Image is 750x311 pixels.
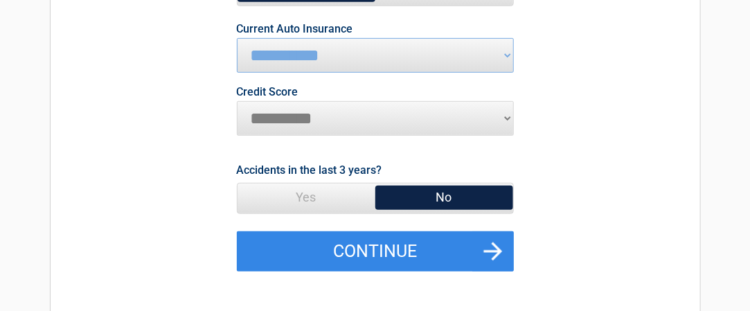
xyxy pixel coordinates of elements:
span: Yes [238,184,375,211]
button: Continue [237,231,514,272]
label: Credit Score [237,87,298,98]
label: Accidents in the last 3 years? [237,161,382,179]
label: Current Auto Insurance [237,24,353,35]
span: No [375,184,513,211]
